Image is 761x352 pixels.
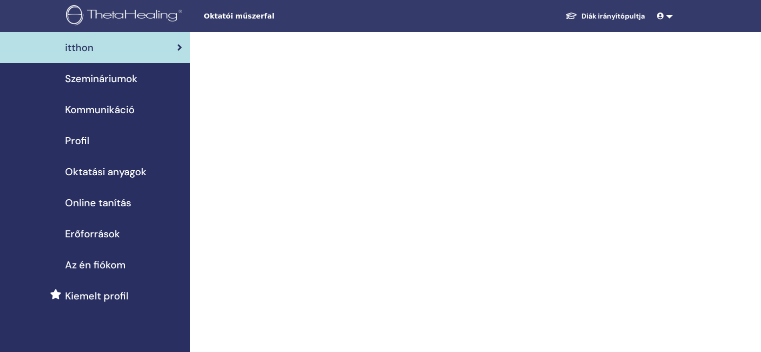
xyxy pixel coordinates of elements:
[65,71,138,86] span: Szemináriumok
[65,257,126,272] span: Az én fiókom
[204,11,354,22] span: Oktatói műszerfal
[65,226,120,241] span: Erőforrások
[65,288,129,303] span: Kiemelt profil
[65,40,94,55] span: itthon
[557,7,653,26] a: Diák irányítópultja
[65,133,90,148] span: Profil
[65,164,147,179] span: Oktatási anyagok
[66,5,186,28] img: logo.png
[65,195,131,210] span: Online tanítás
[65,102,135,117] span: Kommunikáció
[565,12,577,20] img: graduation-cap-white.svg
